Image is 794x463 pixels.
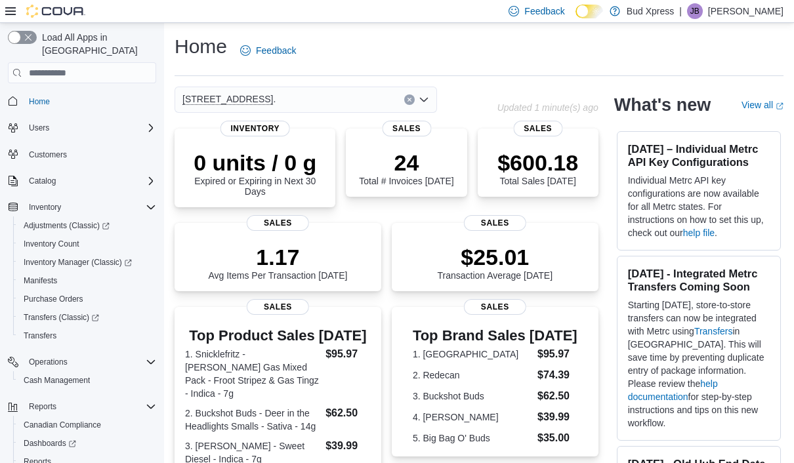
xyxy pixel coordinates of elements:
button: Operations [3,353,161,371]
button: Catalog [3,172,161,190]
dt: 2. Redecan [413,369,532,382]
dt: 3. Buckshot Buds [413,390,532,403]
button: Reports [24,399,62,414]
span: Home [24,92,156,109]
h3: Top Product Sales [DATE] [185,328,371,344]
span: Users [24,120,156,136]
dt: 1. Snicklefritz - [PERSON_NAME] Gas Mixed Pack - Froot Stripez & Gas Tingz - Indica - 7g [185,348,320,400]
p: | [679,3,682,19]
button: Operations [24,354,73,370]
span: Operations [24,354,156,370]
p: [PERSON_NAME] [708,3,784,19]
span: Transfers (Classic) [24,312,99,323]
dt: 2. Buckshot Buds - Deer in the Headlights Smalls - Sativa - 14g [185,407,320,433]
input: Dark Mode [575,5,603,18]
a: help documentation [628,378,718,402]
span: Transfers (Classic) [18,310,156,325]
h1: Home [175,33,227,60]
dt: 1. [GEOGRAPHIC_DATA] [413,348,532,361]
dd: $35.00 [537,430,577,446]
span: Sales [382,121,431,136]
dd: $62.50 [325,405,371,421]
span: Reports [24,399,156,414]
dt: 4. [PERSON_NAME] [413,411,532,424]
dd: $39.99 [537,409,577,425]
a: Customers [24,147,72,163]
span: Home [29,96,50,107]
span: Catalog [29,176,56,186]
span: Feedback [256,44,296,57]
span: Cash Management [24,375,90,386]
a: Transfers (Classic) [18,310,104,325]
span: Inventory Count [24,239,79,249]
button: Transfers [13,327,161,345]
a: Inventory Count [18,236,85,252]
span: Load All Apps in [GEOGRAPHIC_DATA] [37,31,156,57]
p: Bud Xpress [627,3,674,19]
a: Dashboards [13,434,161,453]
h3: Top Brand Sales [DATE] [413,328,577,344]
span: Purchase Orders [18,291,156,307]
a: Adjustments (Classic) [13,216,161,235]
span: Manifests [24,275,57,286]
span: Inventory Manager (Classic) [18,254,156,270]
span: Inventory Count [18,236,156,252]
a: Transfers [18,328,62,344]
span: Dashboards [18,435,156,451]
div: Joanne Bonney [687,3,703,19]
span: Feedback [524,5,564,18]
a: Purchase Orders [18,291,89,307]
span: Transfers [18,328,156,344]
h2: What's new [614,94,711,115]
dd: $39.99 [325,438,371,454]
button: Inventory Count [13,235,161,253]
p: $600.18 [497,150,578,176]
p: Individual Metrc API key configurations are now available for all Metrc states. For instructions ... [628,174,770,239]
div: Total Sales [DATE] [497,150,578,186]
span: Sales [464,299,526,315]
span: Customers [24,146,156,163]
p: 1.17 [208,244,347,270]
button: Customers [3,145,161,164]
span: Transfers [24,331,56,341]
button: Catalog [24,173,61,189]
p: $25.01 [437,244,553,270]
p: 0 units / 0 g [185,150,325,176]
dd: $95.97 [325,346,371,362]
button: Cash Management [13,371,161,390]
button: Home [3,91,161,110]
a: Adjustments (Classic) [18,218,115,233]
span: Sales [247,299,308,315]
span: Cash Management [18,372,156,388]
h3: [DATE] - Integrated Metrc Transfers Coming Soon [628,267,770,293]
button: Inventory [24,199,66,215]
span: Inventory Manager (Classic) [24,257,132,268]
span: Sales [513,121,562,136]
h3: [DATE] – Individual Metrc API Key Configurations [628,142,770,169]
a: Feedback [235,37,301,64]
a: View allExternal link [742,100,784,110]
dd: $95.97 [537,346,577,362]
button: Manifests [13,272,161,290]
a: Manifests [18,273,62,289]
div: Avg Items Per Transaction [DATE] [208,244,347,281]
span: Canadian Compliance [18,417,156,433]
button: Open list of options [419,94,429,105]
a: Cash Management [18,372,95,388]
a: Inventory Manager (Classic) [13,253,161,272]
div: Transaction Average [DATE] [437,244,553,281]
a: Transfers [694,326,733,336]
span: Purchase Orders [24,294,83,304]
span: Catalog [24,173,156,189]
span: JB [690,3,700,19]
span: Inventory [220,121,290,136]
span: Operations [29,357,68,367]
a: help file [683,228,715,238]
button: Canadian Compliance [13,416,161,434]
button: Purchase Orders [13,290,161,308]
span: . [182,91,276,107]
span: Reports [29,401,56,412]
span: Sales [247,215,308,231]
p: Starting [DATE], store-to-store transfers can now be integrated with Metrc using in [GEOGRAPHIC_D... [628,298,770,430]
